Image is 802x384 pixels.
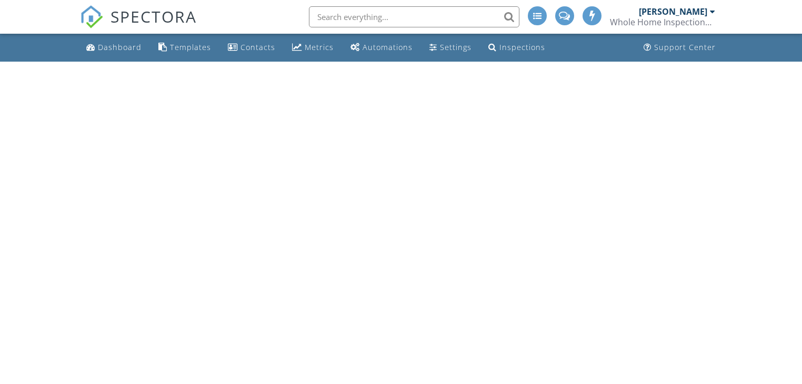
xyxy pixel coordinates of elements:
[484,38,549,57] a: Inspections
[440,42,472,52] div: Settings
[654,42,716,52] div: Support Center
[154,38,215,57] a: Templates
[309,6,519,27] input: Search everything...
[111,5,197,27] span: SPECTORA
[80,5,103,28] img: The Best Home Inspection Software - Spectora
[610,17,715,27] div: Whole Home Inspections, LLC
[224,38,279,57] a: Contacts
[288,38,338,57] a: Metrics
[305,42,334,52] div: Metrics
[425,38,476,57] a: Settings
[639,38,720,57] a: Support Center
[499,42,545,52] div: Inspections
[98,42,142,52] div: Dashboard
[80,14,197,36] a: SPECTORA
[170,42,211,52] div: Templates
[82,38,146,57] a: Dashboard
[363,42,413,52] div: Automations
[240,42,275,52] div: Contacts
[639,6,707,17] div: [PERSON_NAME]
[346,38,417,57] a: Automations (Advanced)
